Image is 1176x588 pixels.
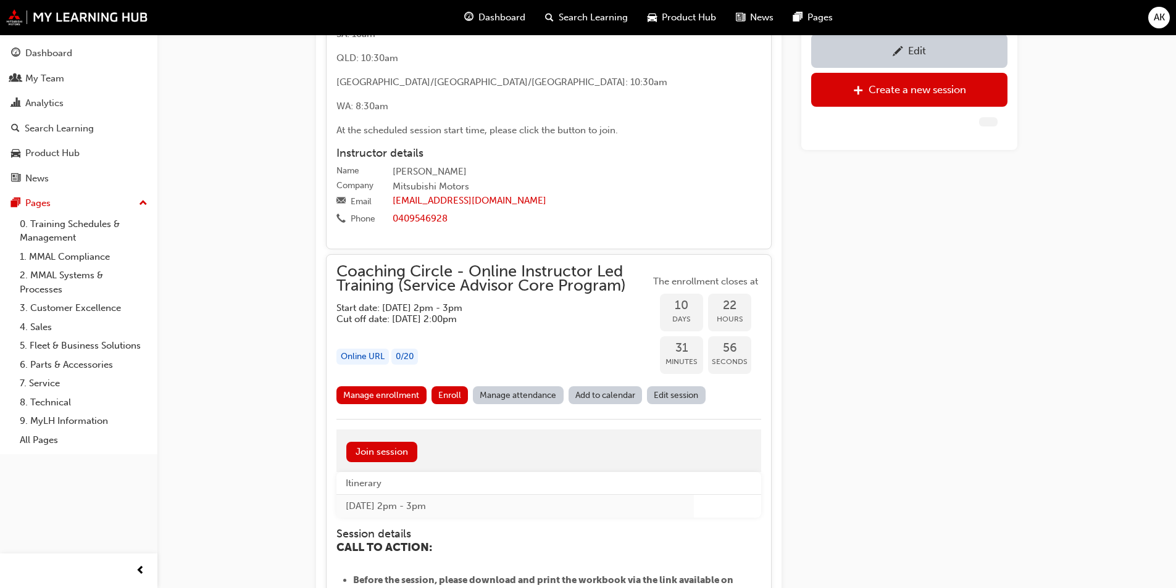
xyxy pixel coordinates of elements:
[5,117,152,140] a: Search Learning
[783,5,843,30] a: pages-iconPages
[559,10,628,25] span: Search Learning
[346,442,417,462] a: Join session
[535,5,638,30] a: search-iconSearch Learning
[136,563,145,579] span: prev-icon
[11,198,20,209] span: pages-icon
[908,44,926,57] div: Edit
[545,10,554,25] span: search-icon
[336,147,761,160] h4: Instructor details
[11,73,20,85] span: people-icon
[708,312,751,326] span: Hours
[5,192,152,215] button: Pages
[5,39,152,192] button: DashboardMy TeamAnalyticsSearch LearningProduct HubNews
[708,299,751,313] span: 22
[793,10,803,25] span: pages-icon
[336,495,694,518] td: [DATE] 2pm - 3pm
[336,313,630,325] h5: Cut off date: [DATE] 2:00pm
[336,214,346,225] span: phone-icon
[648,10,657,25] span: car-icon
[25,46,72,60] div: Dashboard
[15,215,152,247] a: 0. Training Schedules & Management
[660,355,703,369] span: Minutes
[336,265,761,409] button: Coaching Circle - Online Instructor Led Training (Service Advisor Core Program)Start date: [DATE]...
[11,123,20,135] span: search-icon
[660,312,703,326] span: Days
[853,85,864,97] span: plus-icon
[25,196,51,210] div: Pages
[1148,7,1170,28] button: AK
[336,101,388,112] span: WA: 8:30am
[473,386,564,404] a: Manage attendance
[25,96,64,110] div: Analytics
[5,142,152,165] a: Product Hub
[11,173,20,184] span: news-icon
[336,302,630,313] h5: Start date: [DATE] 2pm - 3pm
[893,46,903,58] span: pencil-icon
[15,431,152,450] a: All Pages
[393,165,761,180] div: [PERSON_NAME]
[336,540,432,554] span: CALL TO ACTION:
[454,5,535,30] a: guage-iconDashboard
[336,196,346,207] span: email-icon
[351,196,372,208] div: Email
[139,196,148,212] span: up-icon
[336,349,389,365] div: Online URL
[708,341,751,355] span: 56
[336,265,650,292] span: Coaching Circle - Online Instructor Led Training (Service Advisor Core Program)
[438,390,461,400] span: Enroll
[393,180,761,194] div: Mitsubishi Motors
[25,72,64,86] div: My Team
[11,148,20,159] span: car-icon
[478,10,525,25] span: Dashboard
[336,52,398,64] span: QLD: 10:30am
[5,92,152,115] a: Analytics
[5,167,152,190] a: News
[25,172,49,186] div: News
[336,28,375,39] span: SA: 10am
[15,336,152,355] a: 5. Fleet & Business Solutions
[391,349,418,365] div: 0 / 20
[15,318,152,337] a: 4. Sales
[464,10,473,25] span: guage-icon
[336,165,359,177] div: Name
[569,386,643,404] a: Add to calendar
[811,33,1007,67] a: Edit
[660,299,703,313] span: 10
[15,299,152,318] a: 3. Customer Excellence
[662,10,716,25] span: Product Hub
[336,77,667,88] span: [GEOGRAPHIC_DATA]/[GEOGRAPHIC_DATA]/[GEOGRAPHIC_DATA]: 10:30am
[11,98,20,109] span: chart-icon
[869,83,966,96] div: Create a new session
[393,195,546,206] a: [EMAIL_ADDRESS][DOMAIN_NAME]
[708,355,751,369] span: Seconds
[6,9,148,25] img: mmal
[336,386,427,404] a: Manage enrollment
[25,122,94,136] div: Search Learning
[336,472,694,495] th: Itinerary
[15,412,152,431] a: 9. MyLH Information
[15,266,152,299] a: 2. MMAL Systems & Processes
[11,48,20,59] span: guage-icon
[660,341,703,355] span: 31
[336,125,618,136] span: At the scheduled session start time, please click the button to join.
[336,180,373,192] div: Company
[726,5,783,30] a: news-iconNews
[15,355,152,375] a: 6. Parts & Accessories
[351,213,375,225] div: Phone
[25,146,80,160] div: Product Hub
[811,72,1007,106] a: Create a new session
[1154,10,1165,25] span: AK
[647,386,706,404] a: Edit session
[5,67,152,90] a: My Team
[650,275,761,289] span: The enrollment closes at
[15,393,152,412] a: 8. Technical
[736,10,745,25] span: news-icon
[5,42,152,65] a: Dashboard
[807,10,833,25] span: Pages
[15,374,152,393] a: 7. Service
[393,213,448,224] a: 0409546928
[638,5,726,30] a: car-iconProduct Hub
[336,528,738,541] h4: Session details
